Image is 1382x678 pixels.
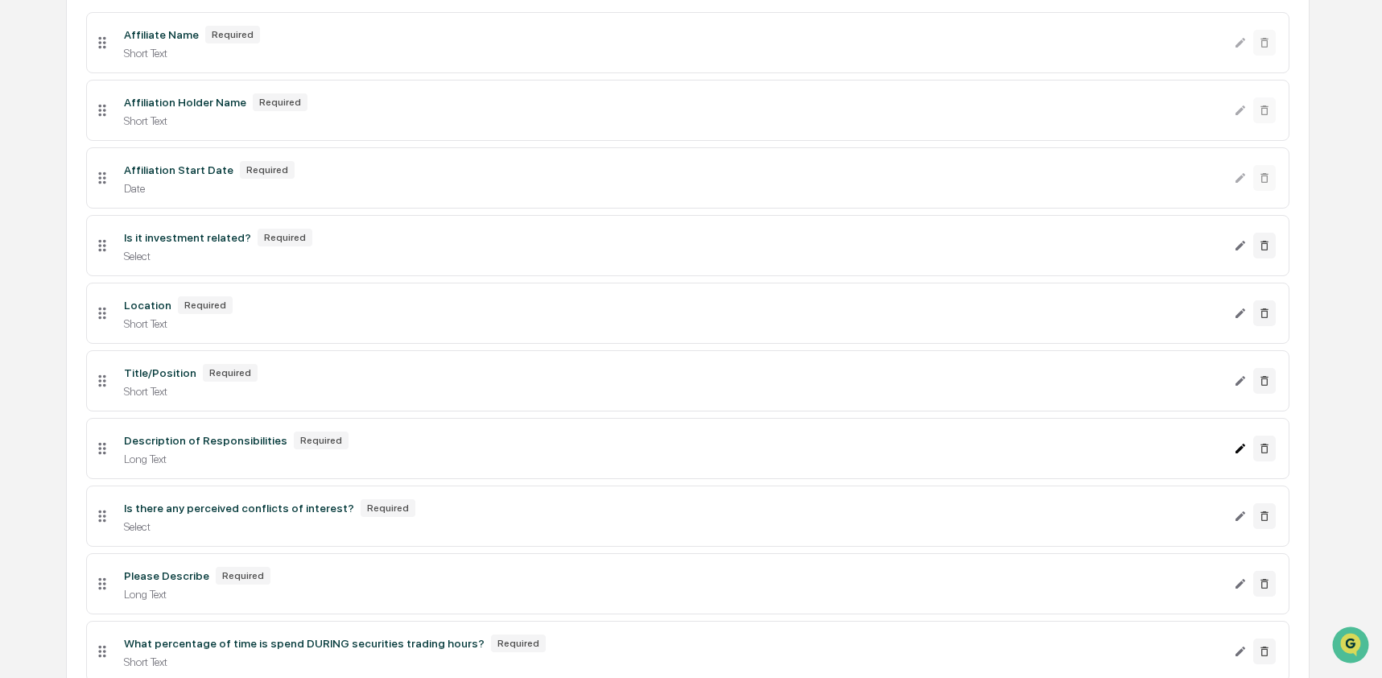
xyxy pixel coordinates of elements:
div: Select [124,250,1221,263]
button: Edit Please Describe field [1234,571,1247,597]
div: Required [203,364,258,382]
div: Required [240,161,295,179]
div: Long Text [124,588,1221,601]
p: How can we help? [16,34,293,60]
div: 🖐️ [16,205,29,217]
div: Short Text [124,47,1221,60]
div: Description of Responsibilities [124,434,287,447]
div: Short Text [124,655,1221,668]
span: Pylon [160,273,195,285]
button: Edit Location field [1234,300,1247,326]
div: Required [205,26,260,43]
div: Required [491,635,546,652]
button: Edit Is it investment related? field [1234,233,1247,258]
span: Preclearance [32,203,104,219]
div: Required [253,93,307,111]
button: Edit Affiliation Holder Name field [1234,97,1247,123]
button: Edit Title/Position field [1234,368,1247,394]
a: 🔎Data Lookup [10,227,108,256]
div: Short Text [124,317,1221,330]
div: Affiliation Start Date [124,163,233,176]
a: 🗄️Attestations [110,196,206,225]
div: Is it investment related? [124,231,251,244]
div: Affiliation Holder Name [124,96,246,109]
div: Short Text [124,114,1221,127]
div: Location [124,299,171,312]
img: 1746055101610-c473b297-6a78-478c-a979-82029cc54cd1 [16,123,45,152]
div: Required [178,296,233,314]
button: Start new chat [274,128,293,147]
div: Short Text [124,385,1221,398]
a: Powered byPylon [113,272,195,285]
div: Start new chat [55,123,264,139]
div: Required [258,229,312,246]
a: 🖐️Preclearance [10,196,110,225]
div: Long Text [124,453,1221,465]
div: 🗄️ [117,205,130,217]
div: Date [124,182,1221,195]
div: Title/Position [124,366,196,379]
div: Required [361,499,415,517]
span: Attestations [133,203,200,219]
button: Edit Description of Responsibilities field [1234,436,1247,461]
div: Is there any perceived conflicts of interest? [124,502,354,515]
button: Edit Is there any perceived conflicts of interest? field [1234,503,1247,529]
button: Edit Affiliation Start Date field [1234,165,1247,191]
div: Affiliate Name [124,28,199,41]
iframe: Open customer support [1330,625,1374,668]
button: Edit Affiliate Name field [1234,30,1247,56]
span: Data Lookup [32,234,101,250]
div: We're available if you need us! [55,139,204,152]
div: Required [216,567,270,585]
div: Please Describe [124,569,209,582]
div: What percentage of time is spend DURING securities trading hours? [124,637,485,650]
div: 🔎 [16,235,29,248]
div: Select [124,520,1221,533]
button: Edit What percentage of time is spend DURING securities trading hours? field [1234,639,1247,664]
div: Required [294,432,349,449]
